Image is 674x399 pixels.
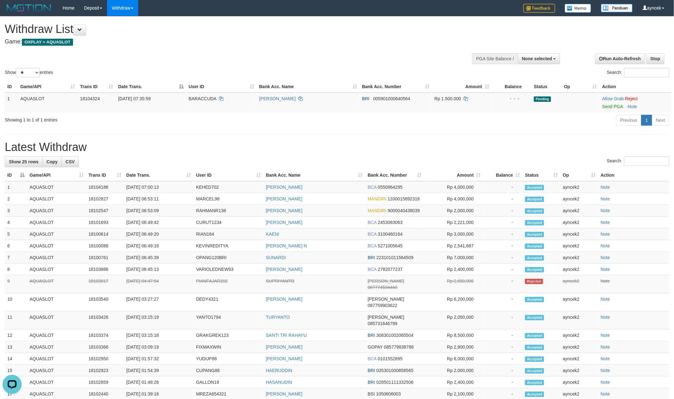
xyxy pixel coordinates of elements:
span: BCA [368,356,377,361]
a: Note [601,232,610,237]
td: - [483,252,523,264]
td: KEHED702 [193,181,263,193]
td: AQUASLOT [27,217,86,228]
td: - [483,311,523,330]
td: - [483,341,523,353]
td: 18103374 [86,330,124,341]
td: 9 [5,275,27,293]
td: - [483,275,523,293]
span: Copy 1330015892318 to clipboard [388,196,420,201]
td: Rp 4,000,000 [424,193,483,205]
span: BRI [362,96,369,101]
td: 8 [5,264,27,275]
a: Reject [625,96,638,101]
div: - - - [494,95,529,102]
td: - [483,365,523,376]
a: Note [628,104,637,109]
button: None selected [518,53,560,64]
a: [PERSON_NAME] N [266,243,307,248]
td: [DATE] 06:49:16 [124,240,194,252]
td: [DATE] 06:53:09 [124,205,194,217]
a: Note [601,297,610,302]
span: MANDIRI [368,196,387,201]
span: Accepted [525,297,544,302]
td: 4 [5,217,27,228]
td: AQUASLOT [27,240,86,252]
span: BCA [368,220,377,225]
td: · [600,93,671,112]
input: Search: [624,68,669,77]
a: Note [601,344,610,350]
th: Bank Acc. Name: activate to sort column ascending [257,81,360,93]
td: 6 [5,240,27,252]
span: BRI [368,380,375,385]
span: [DATE] 07:35:59 [118,96,151,101]
th: ID: activate to sort column descending [5,169,27,181]
span: Copy [46,159,57,164]
span: Accepted [525,244,544,249]
span: [PERSON_NAME] [368,297,404,302]
a: Note [601,267,610,272]
td: ayncek2 [560,353,598,365]
td: AQUASLOT [27,330,86,341]
td: ayncek2 [560,228,598,240]
span: OXPLAY > AQUASLOT [22,39,73,46]
a: Run Auto-Refresh [595,53,645,64]
span: BARACCUDA [189,96,216,101]
td: Rp 2,800,000 [424,341,483,353]
td: Rp 2,400,000 [424,264,483,275]
td: 15 [5,365,27,376]
td: VARIOLEDNEW93 [193,264,263,275]
td: 11 [5,311,27,330]
a: HASANUDIN [266,380,292,385]
span: Copy 085731646799 to clipboard [368,321,397,326]
span: BRI [368,255,375,260]
span: Accepted [525,232,544,237]
span: CSV [65,159,75,164]
td: RAHMANR138 [193,205,263,217]
span: · [602,96,625,101]
a: SUNARDI [266,255,286,260]
span: Copy 087759903622 to clipboard [368,303,397,308]
td: 1 [5,181,27,193]
td: [DATE] 06:49:20 [124,228,194,240]
td: [DATE] 06:49:42 [124,217,194,228]
td: AQUASLOT [27,275,86,293]
td: - [483,264,523,275]
span: Accepted [525,315,544,320]
td: [DATE] 04:47:54 [124,275,194,293]
h1: Latest Withdraw [5,141,669,154]
a: Note [601,208,610,213]
span: GOPAY [368,344,383,350]
span: BSI [368,391,375,396]
a: Send PGA [602,104,623,109]
a: Note [601,185,610,190]
h4: Game: [5,39,443,45]
td: [DATE] 03:09:19 [124,341,194,353]
img: Feedback.jpg [523,4,555,13]
span: Rp 1.500.000 [435,96,461,101]
th: Amount: activate to sort column ascending [424,169,483,181]
td: 18100088 [86,240,124,252]
th: Bank Acc. Number: activate to sort column ascending [365,169,424,181]
span: 18104324 [80,96,100,101]
td: Rp 2,221,000 [424,217,483,228]
td: AQUASLOT [27,228,86,240]
td: AQUASLOT [27,311,86,330]
td: CUPANG86 [193,365,263,376]
td: AQUASLOT [27,205,86,217]
th: Status [531,81,562,93]
a: Note [601,391,610,396]
td: - [483,228,523,240]
a: Stop [646,53,664,64]
td: Rp 6,000,000 [424,353,483,365]
input: Search: [624,156,669,166]
td: - [483,376,523,388]
td: MARCEL98 [193,193,263,205]
td: Rp 8,500,000 [424,330,483,341]
td: - [483,330,523,341]
td: [DATE] 07:00:13 [124,181,194,193]
span: Copy 0101552895 to clipboard [378,356,403,361]
span: Accepted [525,220,544,226]
span: Copy 035301000858565 to clipboard [376,368,414,373]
